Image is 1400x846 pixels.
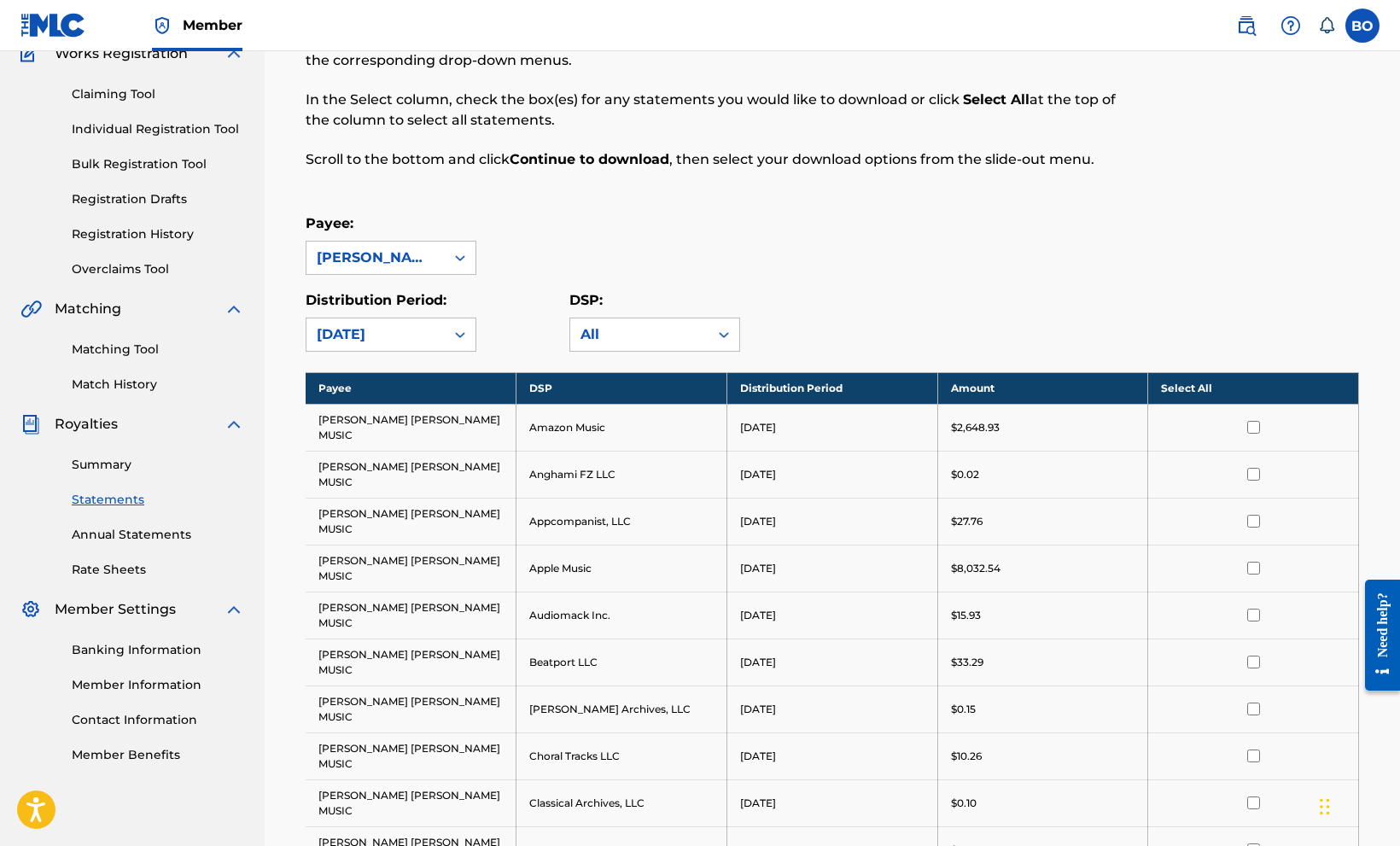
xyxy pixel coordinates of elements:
td: Beatport LLC [516,639,727,686]
img: Royalties [20,414,41,435]
p: In the Select column, check the box(es) for any statements you would like to download or click at... [306,90,1117,131]
td: [DATE] [726,639,937,686]
a: Overclaims Tool [72,260,244,278]
img: expand [224,44,244,64]
a: Claiming Tool [72,85,244,103]
td: Audiomack Inc. [516,592,727,639]
td: [DATE] [726,404,937,451]
a: Individual Registration Tool [72,120,244,138]
th: Distribution Period [726,372,937,404]
th: Payee [306,372,516,404]
a: Rate Sheets [72,561,244,579]
a: Registration Drafts [72,190,244,208]
p: $0.15 [951,702,976,717]
td: [PERSON_NAME] [PERSON_NAME] MUSIC [306,451,516,498]
img: search [1236,15,1257,36]
img: expand [224,299,244,319]
a: Member Information [72,676,244,694]
div: User Menu [1345,9,1380,43]
a: Bulk Registration Tool [72,155,244,173]
div: Drag [1320,781,1330,832]
td: [PERSON_NAME] [PERSON_NAME] MUSIC [306,498,516,545]
img: MLC Logo [20,13,86,38]
span: Works Registration [55,44,188,64]
div: [DATE] [317,324,435,345]
img: Top Rightsholder [152,15,172,36]
img: Member Settings [20,599,41,620]
a: Registration History [72,225,244,243]
th: DSP [516,372,727,404]
td: Appcompanist, LLC [516,498,727,545]
div: Notifications [1318,17,1335,34]
td: [PERSON_NAME] [PERSON_NAME] MUSIC [306,686,516,732]
td: [PERSON_NAME] [PERSON_NAME] MUSIC [306,545,516,592]
img: help [1280,15,1301,36]
div: Help [1274,9,1308,43]
a: Public Search [1229,9,1263,43]
td: [PERSON_NAME] [PERSON_NAME] MUSIC [306,779,516,826]
img: Works Registration [20,44,43,64]
label: Payee: [306,215,353,231]
label: DSP: [569,292,603,308]
th: Select All [1148,372,1359,404]
td: Apple Music [516,545,727,592]
th: Amount [937,372,1148,404]
p: $33.29 [951,655,983,670]
img: Matching [20,299,42,319]
p: $10.26 [951,749,982,764]
td: [DATE] [726,451,937,498]
td: [DATE] [726,779,937,826]
img: expand [224,599,244,620]
td: [PERSON_NAME] [PERSON_NAME] MUSIC [306,404,516,451]
div: All [580,324,698,345]
a: Member Benefits [72,746,244,764]
td: [PERSON_NAME] [PERSON_NAME] MUSIC [306,639,516,686]
a: Contact Information [72,711,244,729]
p: $27.76 [951,514,983,529]
a: Statements [72,491,244,509]
span: Royalties [55,414,118,435]
img: expand [224,414,244,435]
strong: Continue to download [510,151,669,167]
a: Banking Information [72,641,244,659]
strong: Select All [963,91,1030,108]
p: Scroll to the bottom and click , then select your download options from the slide-out menu. [306,149,1117,170]
td: [DATE] [726,732,937,779]
p: $0.10 [951,796,977,811]
div: [PERSON_NAME] [PERSON_NAME] MUSIC [317,248,435,268]
td: Anghami FZ LLC [516,451,727,498]
td: [DATE] [726,545,937,592]
label: Distribution Period: [306,292,446,308]
td: [DATE] [726,686,937,732]
iframe: Chat Widget [1315,764,1400,846]
span: Member Settings [55,599,176,620]
span: Matching [55,299,121,319]
a: Match History [72,376,244,394]
td: Amazon Music [516,404,727,451]
td: [DATE] [726,592,937,639]
a: Matching Tool [72,341,244,359]
td: [PERSON_NAME] [PERSON_NAME] MUSIC [306,732,516,779]
a: Annual Statements [72,526,244,544]
td: [PERSON_NAME] Archives, LLC [516,686,727,732]
iframe: Resource Center [1352,566,1400,703]
span: Member [183,15,242,35]
td: [DATE] [726,498,937,545]
p: $2,648.93 [951,420,1000,435]
a: Summary [72,456,244,474]
p: $8,032.54 [951,561,1000,576]
td: Choral Tracks LLC [516,732,727,779]
td: Classical Archives, LLC [516,779,727,826]
p: $15.93 [951,608,981,623]
p: $0.02 [951,467,979,482]
td: [PERSON_NAME] [PERSON_NAME] MUSIC [306,592,516,639]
